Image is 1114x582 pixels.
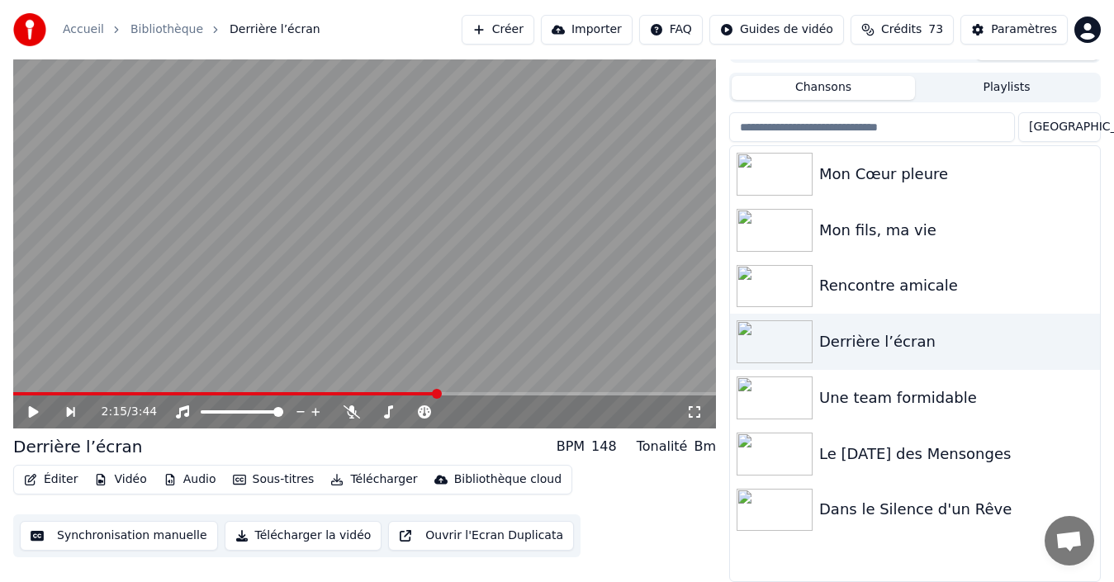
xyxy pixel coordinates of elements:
button: Télécharger la vidéo [225,521,382,551]
div: 148 [591,437,617,457]
span: 2:15 [102,404,127,420]
nav: breadcrumb [63,21,320,38]
button: Éditer [17,468,84,491]
button: Paramètres [960,15,1068,45]
div: Tonalité [637,437,688,457]
a: Accueil [63,21,104,38]
div: Derrière l’écran [819,330,1093,353]
button: FAQ [639,15,703,45]
button: Sous-titres [226,468,321,491]
button: Créer [462,15,534,45]
button: Crédits73 [851,15,954,45]
div: / [102,404,141,420]
button: Playlists [915,76,1098,100]
button: Synchronisation manuelle [20,521,218,551]
div: Mon fils, ma vie [819,219,1093,242]
div: Le [DATE] des Mensonges [819,442,1093,466]
div: Dans le Silence d'un Rêve [819,498,1093,521]
button: Audio [157,468,223,491]
button: Importer [541,15,633,45]
div: BPM [557,437,585,457]
div: Paramètres [991,21,1057,38]
button: Guides de vidéo [709,15,844,45]
span: 73 [928,21,943,38]
button: Chansons [732,76,915,100]
button: Télécharger [324,468,424,491]
span: 3:44 [131,404,157,420]
div: Mon Cœur pleure [819,163,1093,186]
span: Derrière l’écran [230,21,320,38]
img: youka [13,13,46,46]
div: Une team formidable [819,386,1093,409]
span: Crédits [881,21,922,38]
div: Rencontre amicale [819,274,1093,297]
button: Vidéo [88,468,153,491]
div: Bibliothèque cloud [454,471,562,488]
div: Derrière l’écran [13,435,142,458]
div: Ouvrir le chat [1045,516,1094,565]
div: Bm [694,437,716,457]
button: Ouvrir l'Ecran Duplicata [388,521,574,551]
a: Bibliothèque [130,21,203,38]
